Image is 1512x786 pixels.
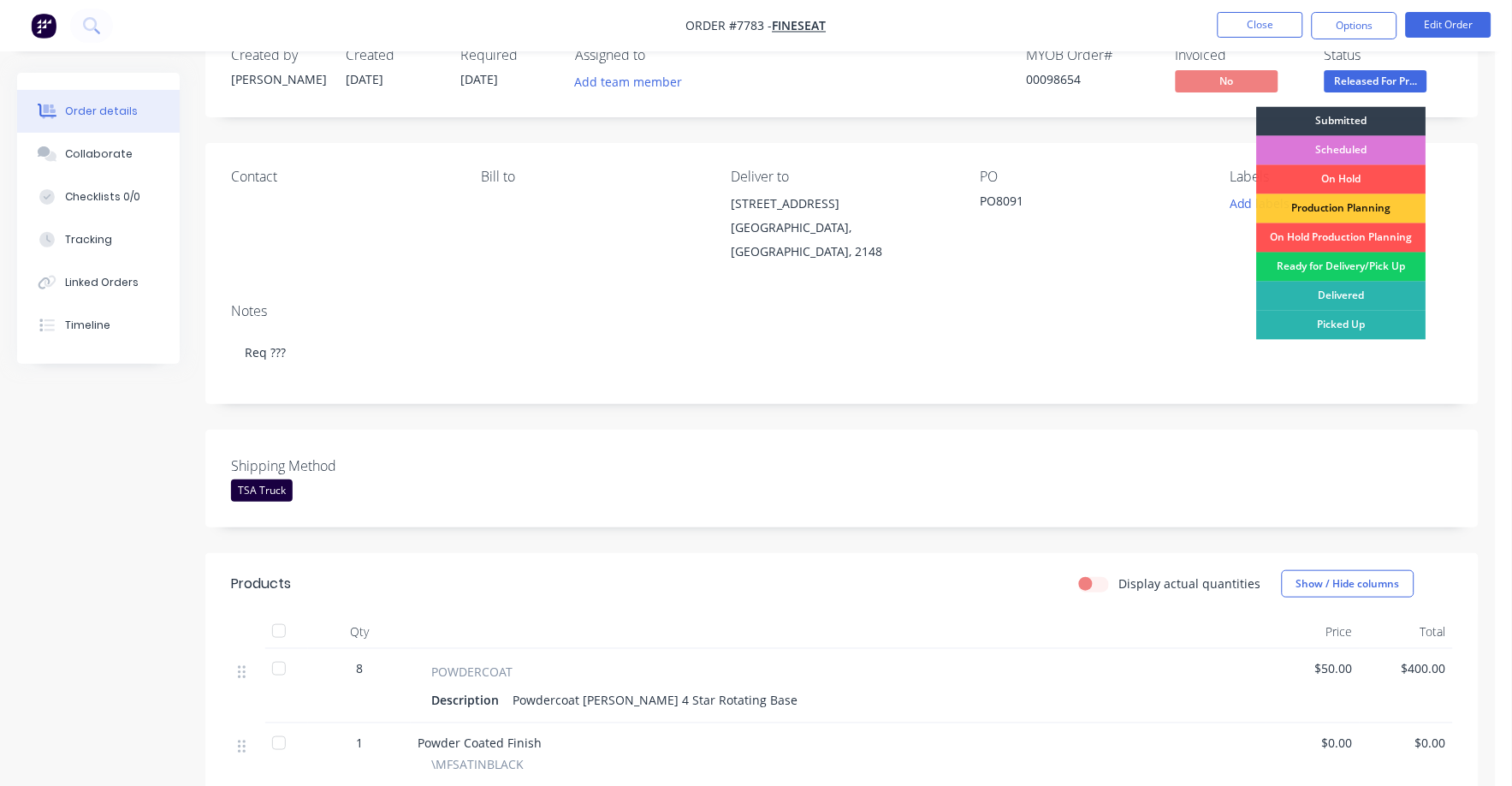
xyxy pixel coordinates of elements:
div: Ready for Delivery/Pick Up [1257,253,1426,282]
div: Description [431,688,506,712]
div: MYOB Order # [1027,47,1155,63]
button: Tracking [17,218,180,261]
button: Linked Orders [17,261,180,304]
span: $50.00 [1273,659,1353,677]
button: Collaborate [17,133,180,176]
div: Products [231,574,291,594]
button: Options [1312,12,1397,39]
div: [STREET_ADDRESS][GEOGRAPHIC_DATA], [GEOGRAPHIC_DATA], 2148 [731,192,953,264]
span: [DATE] [460,71,498,87]
div: Powdercoat [PERSON_NAME] 4 Star Rotating Base [506,688,804,712]
div: Submitted [1257,107,1426,136]
button: Add labels [1221,192,1300,215]
label: Display actual quantities [1119,575,1261,592]
div: Total [1360,615,1453,649]
div: Status [1325,47,1453,63]
div: [PERSON_NAME] [231,70,325,88]
div: Invoiced [1176,47,1304,63]
button: Add team member [575,70,691,93]
button: Edit Order [1406,12,1491,38]
div: Linked Orders [65,275,139,290]
div: [STREET_ADDRESS] [731,192,953,216]
button: Released For Pr... [1325,70,1427,96]
div: [GEOGRAPHIC_DATA], [GEOGRAPHIC_DATA], 2148 [731,216,953,264]
div: Assigned to [575,47,746,63]
div: Collaborate [65,146,133,162]
div: Checklists 0/0 [65,189,140,205]
a: Fineseat [773,18,827,34]
div: Timeline [65,318,110,333]
div: Delivered [1257,282,1426,311]
button: Checklists 0/0 [17,176,180,218]
div: Req ??? [231,326,1453,378]
span: [DATE] [346,71,383,87]
span: $0.00 [1367,734,1446,752]
div: Created [346,47,440,63]
div: Price [1266,615,1360,649]
div: Notes [231,303,1453,319]
div: On Hold Production Planning [1257,223,1426,253]
img: Factory [31,13,56,39]
button: Order details [17,90,180,133]
div: Required [460,47,554,63]
span: Released For Pr... [1325,70,1427,92]
span: 1 [356,734,363,752]
div: TSA Truck [231,479,293,502]
div: Deliver to [731,169,953,185]
span: $400.00 [1367,659,1446,677]
label: Shipping Method [231,456,445,476]
span: No [1176,70,1278,92]
button: Timeline [17,304,180,347]
span: Order #7783 - [686,18,773,34]
div: On Hold [1257,165,1426,194]
div: Labels [1230,169,1453,185]
span: 8 [356,659,363,677]
span: POWDERCOAT [431,663,513,681]
div: PO8091 [981,192,1195,216]
div: Tracking [65,232,112,247]
span: Powder Coated Finish [418,735,542,751]
div: Picked Up [1257,311,1426,340]
div: Created by [231,47,325,63]
div: PO [981,169,1203,185]
button: Show / Hide columns [1282,570,1414,598]
div: 00098654 [1027,70,1155,88]
button: Add team member [566,70,691,93]
span: \MFSATINBLACK [431,755,524,773]
div: Scheduled [1257,136,1426,165]
div: Contact [231,169,454,185]
div: Bill to [481,169,703,185]
div: Qty [308,615,411,649]
div: Production Planning [1257,194,1426,223]
div: Order details [65,104,138,119]
span: $0.00 [1273,734,1353,752]
button: Close [1218,12,1303,38]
